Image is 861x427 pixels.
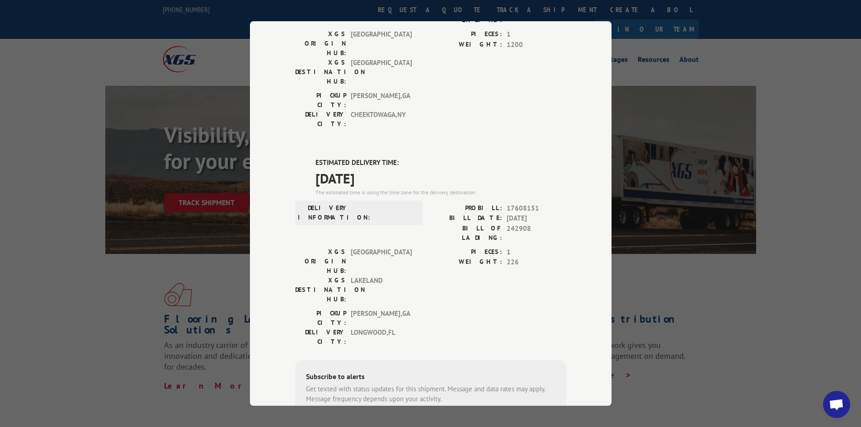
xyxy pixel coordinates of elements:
[351,309,412,328] span: [PERSON_NAME] , GA
[507,203,566,214] span: 17608151
[431,213,502,224] label: BILL DATE:
[306,371,555,384] div: Subscribe to alerts
[315,188,566,197] div: The estimated time is using the time zone for the delivery destination.
[431,257,502,267] label: WEIGHT:
[351,29,412,58] span: [GEOGRAPHIC_DATA]
[351,276,412,304] span: LAKELAND
[507,257,566,267] span: 226
[823,391,850,418] div: Open chat
[351,110,412,129] span: CHEEKTOWAGA , NY
[298,203,349,222] label: DELIVERY INFORMATION:
[431,40,502,50] label: WEIGHT:
[431,224,502,243] label: BILL OF LADING:
[306,384,555,404] div: Get texted with status updates for this shipment. Message and data rates may apply. Message frequ...
[295,276,346,304] label: XGS DESTINATION HUB:
[507,247,566,258] span: 1
[295,58,346,86] label: XGS DESTINATION HUB:
[351,91,412,110] span: [PERSON_NAME] , GA
[295,328,346,347] label: DELIVERY CITY:
[507,40,566,50] span: 1200
[295,91,346,110] label: PICKUP CITY:
[295,110,346,129] label: DELIVERY CITY:
[351,58,412,86] span: [GEOGRAPHIC_DATA]
[295,29,346,58] label: XGS ORIGIN HUB:
[351,328,412,347] span: LONGWOOD , FL
[507,29,566,40] span: 1
[431,29,502,40] label: PIECES:
[431,247,502,258] label: PIECES:
[295,247,346,276] label: XGS ORIGIN HUB:
[295,309,346,328] label: PICKUP CITY:
[507,213,566,224] span: [DATE]
[507,224,566,243] span: 242908
[351,247,412,276] span: [GEOGRAPHIC_DATA]
[315,158,566,168] label: ESTIMATED DELIVERY TIME:
[431,203,502,214] label: PROBILL:
[315,168,566,188] span: [DATE]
